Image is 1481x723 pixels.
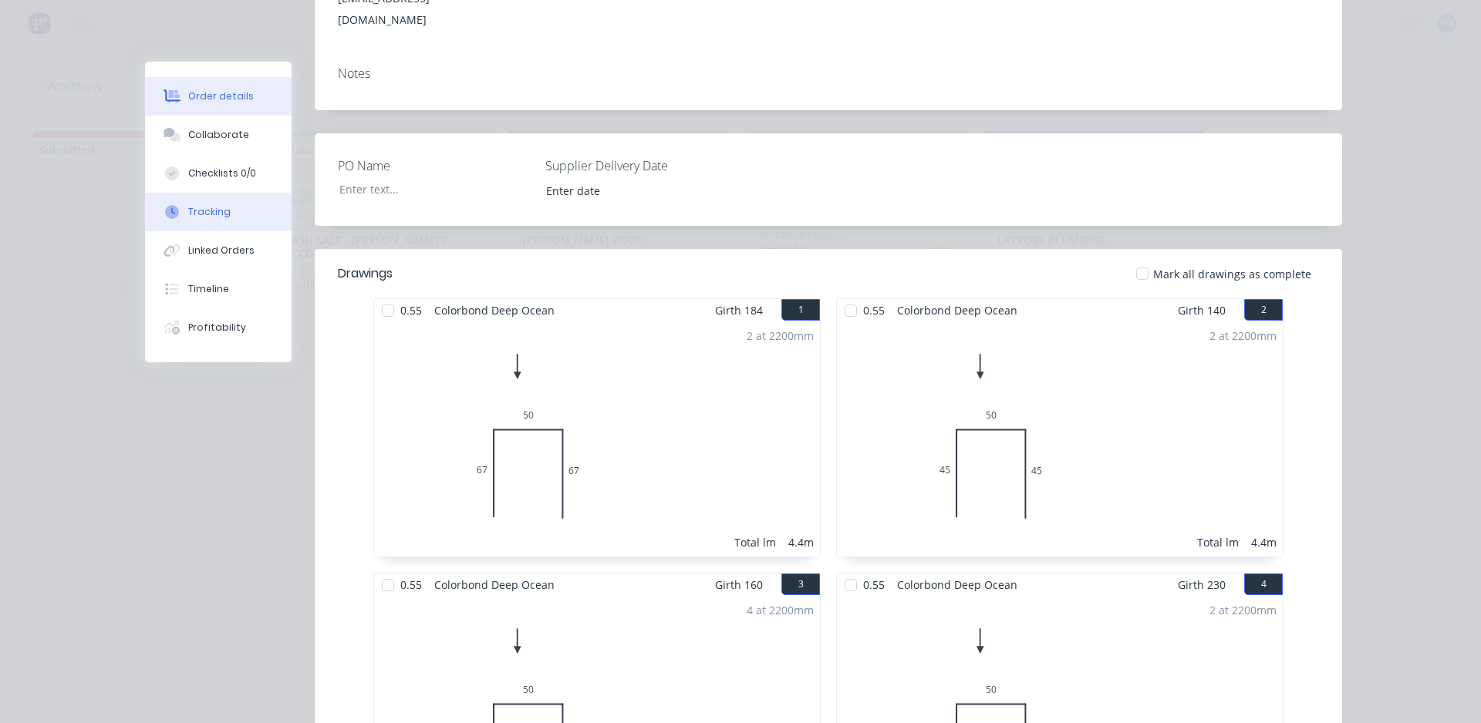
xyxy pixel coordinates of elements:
[428,299,561,321] span: Colorbond Deep Ocean
[188,89,254,103] div: Order details
[1244,299,1283,321] button: 2
[145,116,292,154] button: Collaborate
[188,321,246,335] div: Profitability
[891,573,1024,596] span: Colorbond Deep Ocean
[374,321,820,557] div: 06750672 at 2200mmTotal lm4.4m
[545,156,738,175] label: Supplier Delivery Date
[188,244,255,257] div: Linked Orders
[188,166,256,180] div: Checklists 0/0
[715,573,763,596] span: Girth 160
[338,264,393,283] div: Drawings
[188,205,231,219] div: Tracking
[1209,328,1277,344] div: 2 at 2200mm
[145,270,292,308] button: Timeline
[715,299,763,321] span: Girth 184
[145,154,292,193] button: Checklists 0/0
[781,299,820,321] button: 1
[1153,266,1311,282] span: Mark all drawings as complete
[188,128,249,142] div: Collaborate
[1244,573,1283,595] button: 4
[857,573,891,596] span: 0.55
[535,179,727,202] input: Enter date
[1251,534,1277,550] div: 4.4m
[188,282,229,296] div: Timeline
[338,66,1319,81] div: Notes
[428,573,561,596] span: Colorbond Deep Ocean
[1197,534,1239,550] div: Total lm
[747,328,814,344] div: 2 at 2200mm
[734,534,776,550] div: Total lm
[747,602,814,618] div: 4 at 2200mm
[837,321,1283,557] div: 04550452 at 2200mmTotal lm4.4m
[145,193,292,231] button: Tracking
[781,573,820,595] button: 3
[394,573,428,596] span: 0.55
[338,156,531,175] label: PO Name
[145,308,292,347] button: Profitability
[394,299,428,321] span: 0.55
[145,77,292,116] button: Order details
[788,534,814,550] div: 4.4m
[1178,573,1226,596] span: Girth 230
[891,299,1024,321] span: Colorbond Deep Ocean
[857,299,891,321] span: 0.55
[1178,299,1226,321] span: Girth 140
[1209,602,1277,618] div: 2 at 2200mm
[145,231,292,270] button: Linked Orders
